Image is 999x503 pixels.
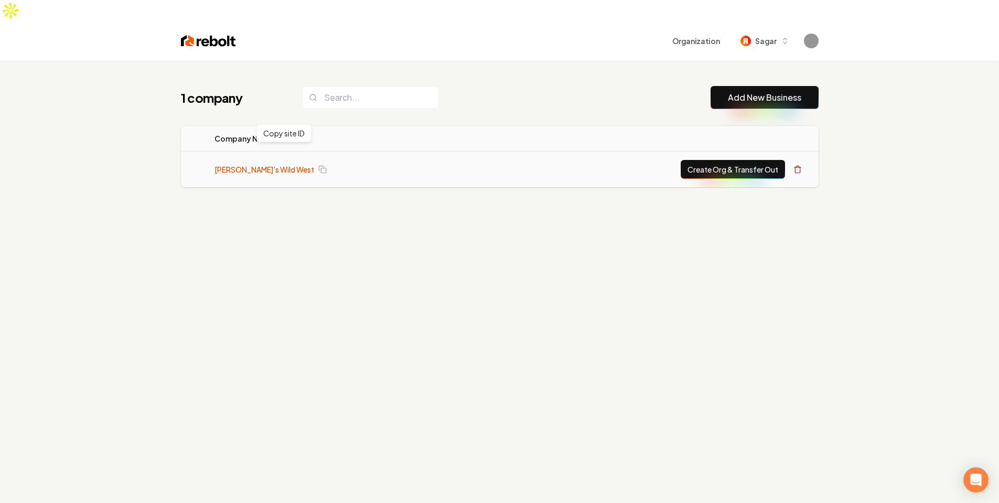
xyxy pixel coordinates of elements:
[804,34,819,48] img: Sagar Soni
[181,89,282,106] h1: 1 company
[740,36,751,46] img: Sagar
[206,126,493,152] th: Company Name
[214,164,314,175] a: [PERSON_NAME]'s Wild West
[181,34,236,48] img: Rebolt Logo
[263,128,305,138] p: Copy site ID
[804,34,819,48] button: Open user button
[963,467,989,493] div: Open Intercom Messenger
[755,36,776,47] span: Sagar
[666,31,726,50] button: Organization
[681,160,785,179] button: Create Org & Transfer Out
[711,86,819,109] button: Add New Business
[728,91,801,104] a: Add New Business
[303,87,439,109] input: Search...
